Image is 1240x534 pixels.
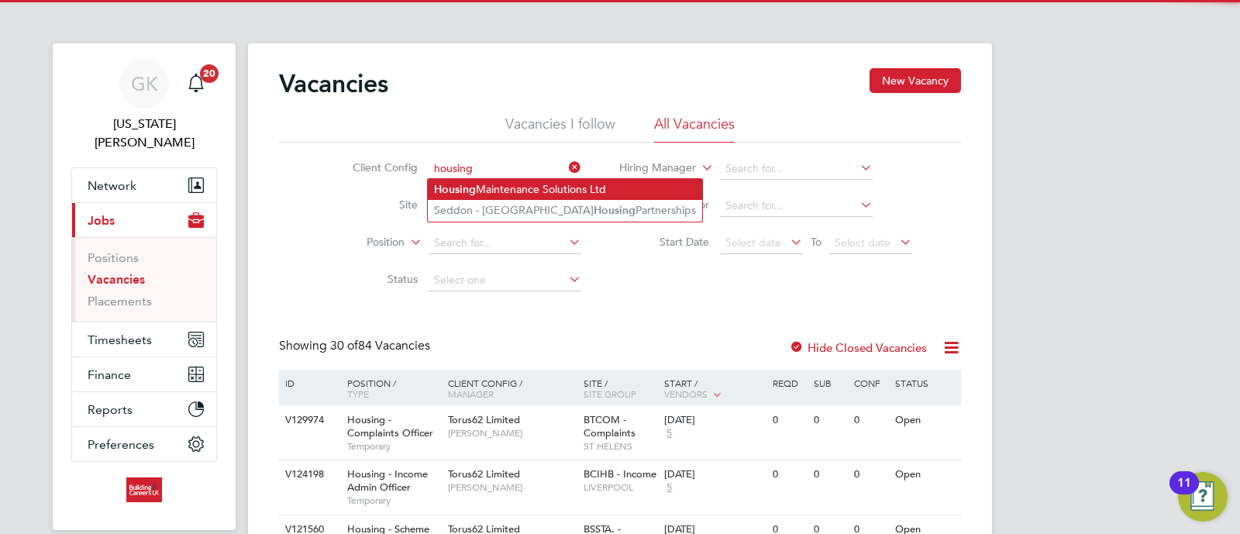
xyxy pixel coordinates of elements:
[505,115,615,143] li: Vacancies I follow
[1178,472,1228,522] button: Open Resource Center, 11 new notifications
[347,388,369,400] span: Type
[347,440,440,453] span: Temporary
[72,237,216,322] div: Jobs
[448,481,576,494] span: [PERSON_NAME]
[769,406,809,435] div: 0
[72,357,216,391] button: Finance
[88,402,133,417] span: Reports
[584,440,657,453] span: ST HELENS
[620,235,709,249] label: Start Date
[71,477,217,502] a: Go to home page
[88,272,145,287] a: Vacancies
[336,370,444,407] div: Position /
[664,414,765,427] div: [DATE]
[664,388,708,400] span: Vendors
[126,477,161,502] img: buildingcareersuk-logo-retina.png
[654,115,735,143] li: All Vacancies
[810,370,850,396] div: Sub
[448,388,494,400] span: Manager
[72,168,216,202] button: Network
[594,204,635,217] b: Housing
[720,195,873,217] input: Search for...
[870,68,961,93] button: New Vacancy
[428,179,702,200] li: Maintenance Solutions Ltd
[580,370,661,407] div: Site /
[448,427,576,439] span: [PERSON_NAME]
[769,370,809,396] div: Reqd
[71,115,217,152] span: Georgia King
[281,460,336,489] div: V124198
[429,270,581,291] input: Select one
[835,236,890,250] span: Select date
[720,158,873,180] input: Search for...
[88,250,139,265] a: Positions
[769,460,809,489] div: 0
[181,59,212,109] a: 20
[200,64,219,83] span: 20
[315,235,405,250] label: Position
[444,370,580,407] div: Client Config /
[891,460,959,489] div: Open
[72,322,216,357] button: Timesheets
[279,338,433,354] div: Showing
[131,74,158,94] span: GK
[72,427,216,461] button: Preferences
[330,338,358,353] span: 30 of
[850,460,890,489] div: 0
[725,236,781,250] span: Select date
[428,200,702,221] li: Seddon - [GEOGRAPHIC_DATA] Partnerships
[88,178,136,193] span: Network
[429,158,581,180] input: Search for...
[850,370,890,396] div: Conf
[72,203,216,237] button: Jobs
[329,272,418,286] label: Status
[88,367,131,382] span: Finance
[434,183,476,196] b: Housing
[660,370,769,408] div: Start /
[1177,483,1191,503] div: 11
[448,467,520,481] span: Torus62 Limited
[448,413,520,426] span: Torus62 Limited
[664,481,674,494] span: 5
[88,332,152,347] span: Timesheets
[88,294,152,308] a: Placements
[664,468,765,481] div: [DATE]
[329,198,418,212] label: Site
[53,43,236,530] nav: Main navigation
[329,160,418,174] label: Client Config
[88,213,115,228] span: Jobs
[810,460,850,489] div: 0
[281,370,336,396] div: ID
[607,160,696,176] label: Hiring Manager
[347,413,433,439] span: Housing - Complaints Officer
[584,413,635,439] span: BTCOM - Complaints
[71,59,217,152] a: GK[US_STATE][PERSON_NAME]
[72,392,216,426] button: Reports
[891,406,959,435] div: Open
[789,340,927,355] label: Hide Closed Vacancies
[279,68,388,99] h2: Vacancies
[806,232,826,252] span: To
[347,494,440,507] span: Temporary
[810,406,850,435] div: 0
[891,370,959,396] div: Status
[429,233,581,254] input: Search for...
[281,406,336,435] div: V129974
[347,467,428,494] span: Housing - Income Admin Officer
[584,467,656,481] span: BCIHB - Income
[850,406,890,435] div: 0
[88,437,154,452] span: Preferences
[584,388,636,400] span: Site Group
[664,427,674,440] span: 5
[584,481,657,494] span: LIVERPOOL
[330,338,430,353] span: 84 Vacancies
